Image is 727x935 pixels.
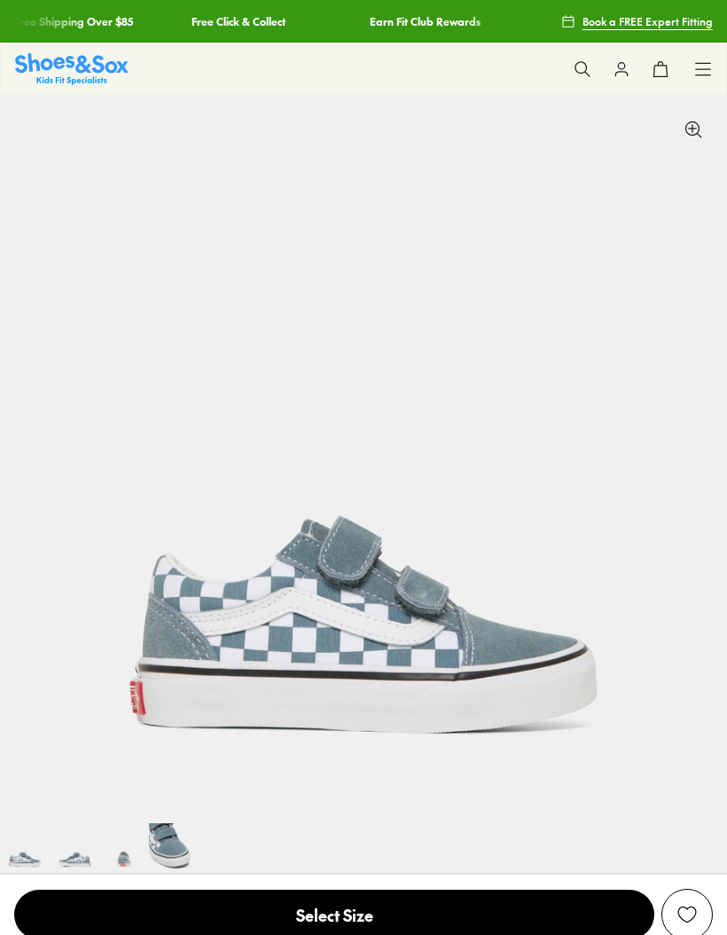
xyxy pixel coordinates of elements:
a: Book a FREE Expert Fitting [561,5,713,37]
a: Shoes & Sox [15,53,129,84]
img: Old Skool V Check Youth Stormy Weather [99,823,149,873]
img: SNS_Logo_Responsive.svg [15,53,129,84]
img: Old Skool V Check Youth Stormy Weather [149,823,199,873]
img: Old Skool V Check Youth Stormy Weather [50,823,99,873]
span: Book a FREE Expert Fitting [582,13,713,29]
